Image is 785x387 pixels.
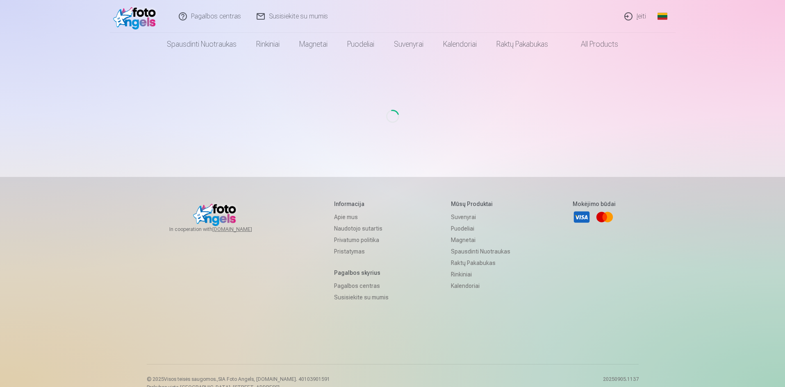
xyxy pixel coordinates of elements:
a: Raktų pakabukas [487,33,558,56]
a: Apie mus [334,211,389,223]
a: Raktų pakabukas [451,257,510,269]
a: Kalendoriai [451,280,510,292]
a: Rinkiniai [246,33,289,56]
span: SIA Foto Angels, [DOMAIN_NAME]. 40103901591 [218,376,330,382]
a: Spausdinti nuotraukas [157,33,246,56]
p: © 2025 Visos teisės saugomos. , [147,376,330,382]
a: Puodeliai [337,33,384,56]
a: All products [558,33,628,56]
a: Rinkiniai [451,269,510,280]
a: Visa [573,208,591,226]
a: Susisiekite su mumis [334,292,389,303]
h5: Mokėjimo būdai [573,200,616,208]
a: [DOMAIN_NAME] [212,226,272,233]
a: Magnetai [451,234,510,246]
img: /fa2 [113,3,160,29]
a: Puodeliai [451,223,510,234]
a: Kalendoriai [433,33,487,56]
span: In cooperation with [169,226,272,233]
a: Magnetai [289,33,337,56]
h5: Mūsų produktai [451,200,510,208]
h5: Informacija [334,200,389,208]
a: Pagalbos centras [334,280,389,292]
a: Suvenyrai [384,33,433,56]
a: Spausdinti nuotraukas [451,246,510,257]
a: Suvenyrai [451,211,510,223]
h5: Pagalbos skyrius [334,269,389,277]
a: Pristatymas [334,246,389,257]
a: Naudotojo sutartis [334,223,389,234]
a: Mastercard [596,208,614,226]
a: Privatumo politika [334,234,389,246]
